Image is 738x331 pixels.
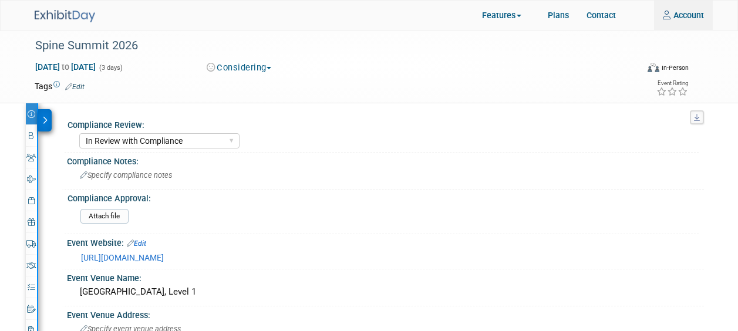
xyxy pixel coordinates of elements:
td: Tags [35,80,85,92]
div: Event Website: [67,234,704,249]
div: Compliance Review: [68,116,699,131]
img: ExhibitDay [35,10,95,22]
a: Account [654,1,713,30]
div: Event Venue Name: [67,269,704,284]
button: Considering [203,62,276,74]
span: to [60,62,71,72]
a: [URL][DOMAIN_NAME] [81,253,164,262]
div: Spine Summit 2026 [31,35,633,56]
span: [DATE] [DATE] [35,62,96,72]
div: In-Person [661,63,689,72]
div: Event Venue Address: [67,306,704,321]
span: (3 days) [98,64,123,72]
a: Features [473,2,539,31]
div: Event Format [595,61,689,79]
img: Format-Inperson.png [648,63,659,72]
div: Compliance Approval: [68,190,699,204]
a: Edit [127,239,146,248]
a: Contact [578,1,625,30]
div: [GEOGRAPHIC_DATA], Level 1 [76,283,695,301]
div: Compliance Notes: [67,153,704,167]
div: Event Rating [656,80,688,86]
span: Specify compliance notes [80,171,172,180]
a: Plans [539,1,578,30]
a: Edit [65,83,85,91]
